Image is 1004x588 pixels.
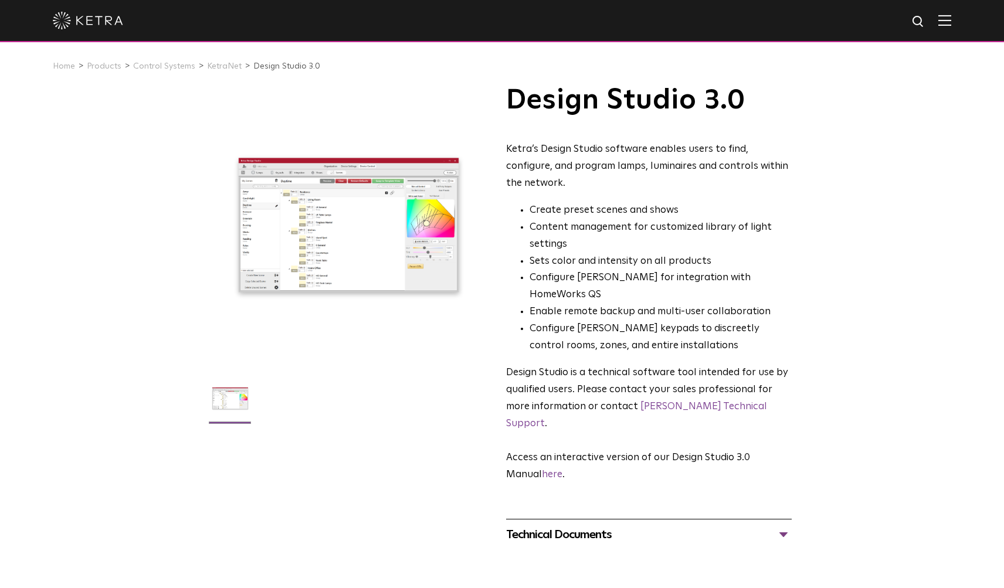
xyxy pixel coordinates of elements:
a: [PERSON_NAME] Technical Support [506,402,767,429]
a: Control Systems [133,62,195,70]
h1: Design Studio 3.0 [506,86,792,115]
li: Content management for customized library of light settings [530,219,792,253]
p: Design Studio is a technical software tool intended for use by qualified users. Please contact yo... [506,365,792,433]
a: KetraNet [207,62,242,70]
a: Design Studio 3.0 [253,62,320,70]
li: Sets color and intensity on all products [530,253,792,270]
img: ketra-logo-2019-white [53,12,123,29]
p: Access an interactive version of our Design Studio 3.0 Manual . [506,450,792,484]
img: search icon [911,15,926,29]
div: Ketra’s Design Studio software enables users to find, configure, and program lamps, luminaires an... [506,141,792,192]
a: Home [53,62,75,70]
a: here [542,470,562,480]
a: Products [87,62,121,70]
li: Create preset scenes and shows [530,202,792,219]
img: DS-2.0 [208,376,253,430]
li: Configure [PERSON_NAME] for integration with HomeWorks QS [530,270,792,304]
li: Configure [PERSON_NAME] keypads to discreetly control rooms, zones, and entire installations [530,321,792,355]
div: Technical Documents [506,525,792,544]
li: Enable remote backup and multi-user collaboration [530,304,792,321]
img: Hamburger%20Nav.svg [938,15,951,26]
